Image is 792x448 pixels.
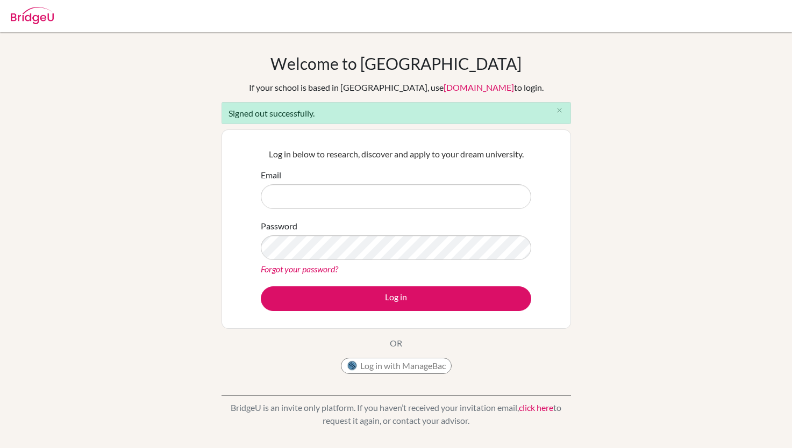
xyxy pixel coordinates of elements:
a: Forgot your password? [261,264,338,274]
div: If your school is based in [GEOGRAPHIC_DATA], use to login. [249,81,544,94]
a: [DOMAIN_NAME] [444,82,514,92]
p: Log in below to research, discover and apply to your dream university. [261,148,531,161]
i: close [555,106,563,114]
p: BridgeU is an invite only platform. If you haven’t received your invitation email, to request it ... [222,401,571,427]
a: click here [519,402,553,413]
div: Signed out successfully. [222,102,571,124]
img: Bridge-U [11,7,54,24]
button: Close [549,103,570,119]
p: OR [390,337,402,350]
label: Password [261,220,297,233]
label: Email [261,169,281,182]
button: Log in with ManageBac [341,358,452,374]
h1: Welcome to [GEOGRAPHIC_DATA] [270,54,522,73]
button: Log in [261,286,531,311]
